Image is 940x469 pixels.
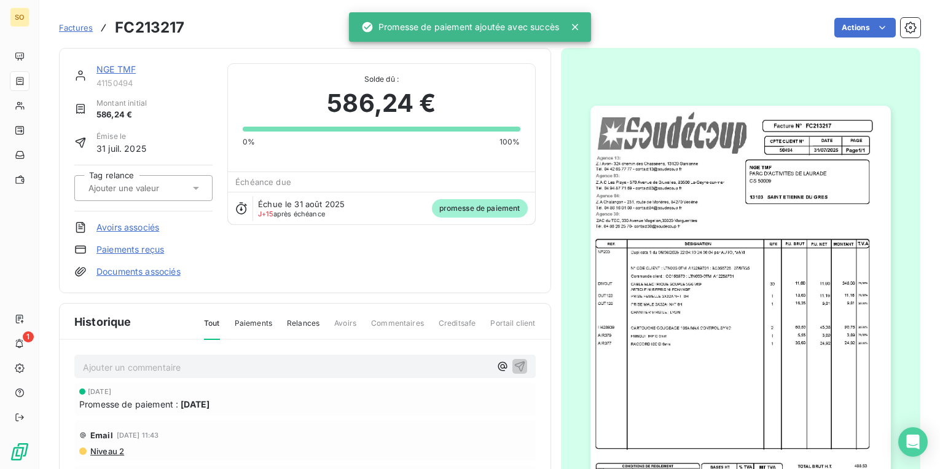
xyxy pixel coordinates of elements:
span: Émise le [96,131,146,142]
span: Paiements [235,318,272,339]
span: Niveau 2 [89,446,124,456]
span: Solde dû : [243,74,520,85]
span: promesse de paiement [432,199,528,218]
span: après échéance [258,210,325,218]
a: Avoirs associés [96,221,159,234]
span: Relances [287,318,319,339]
span: Avoirs [334,318,356,339]
span: [DATE] [181,398,210,411]
div: SO [10,7,29,27]
button: Actions [834,18,896,37]
a: Factures [59,22,93,34]
span: Échue le 31 août 2025 [258,199,345,209]
div: Promesse de paiement ajoutée avec succès [361,16,559,38]
span: Commentaires [371,318,424,339]
span: Factures [59,23,93,33]
input: Ajouter une valeur [87,183,211,194]
span: Promesse de paiement : [79,398,178,411]
span: Email [90,430,113,440]
span: Portail client [490,318,535,339]
span: [DATE] 11:43 [117,432,159,439]
span: 586,24 € [327,85,436,122]
span: [DATE] [88,388,111,395]
span: 0% [243,136,255,148]
span: 100% [499,136,520,148]
span: 31 juil. 2025 [96,142,146,155]
h3: FC213217 [115,17,184,39]
span: 41150494 [96,78,213,88]
a: Documents associés [96,266,181,278]
a: NGE TMF [96,64,136,74]
span: J+15 [258,210,273,218]
span: Creditsafe [439,318,476,339]
img: Logo LeanPay [10,442,29,462]
span: Historique [74,313,131,330]
a: Paiements reçus [96,243,164,256]
span: 586,24 € [96,109,147,121]
span: 1 [23,331,34,342]
span: Tout [204,318,220,340]
div: Open Intercom Messenger [898,427,928,457]
span: Échéance due [235,177,291,187]
span: Montant initial [96,98,147,109]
